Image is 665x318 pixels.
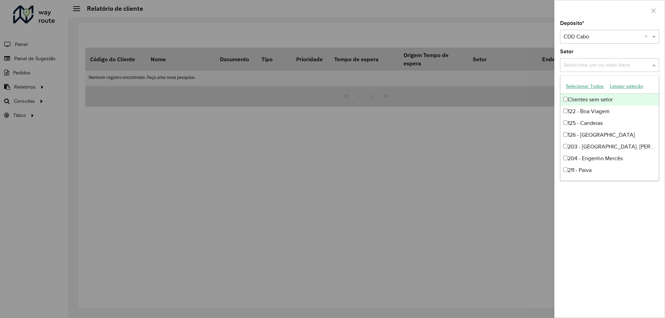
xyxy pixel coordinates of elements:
[560,176,659,188] div: 212 - Enseada dos Corais
[560,47,574,56] label: Setor
[560,153,659,164] div: 204 - Engenho Mercês
[560,75,659,181] ng-dropdown-panel: Options list
[563,81,607,92] button: Selecionar Todos
[560,117,659,129] div: 125 - Candeias
[645,33,650,41] span: Clear all
[560,106,659,117] div: 122 - Boa Viagem
[560,141,659,153] div: 203 - [GEOGRAPHIC_DATA]. [PERSON_NAME] III
[560,94,659,106] div: Clientes sem setor
[560,129,659,141] div: 126 - [GEOGRAPHIC_DATA]
[560,164,659,176] div: 211 - Paiva
[607,81,646,92] button: Limpar seleção
[560,19,584,27] label: Depósito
